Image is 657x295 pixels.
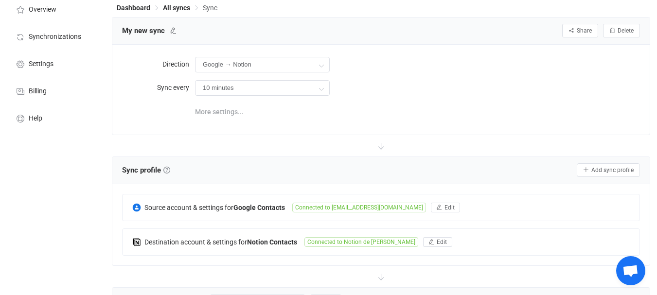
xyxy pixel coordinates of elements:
span: Dashboard [117,4,150,12]
span: Add sync profile [591,167,634,174]
span: All syncs [163,4,190,12]
span: Sync [203,4,217,12]
a: Settings [5,50,102,77]
span: Delete [618,27,634,34]
a: Synchronizations [5,22,102,50]
span: Overview [29,6,56,14]
button: Add sync profile [577,163,640,177]
button: Edit [423,237,452,247]
span: Destination account & settings for [144,238,247,246]
span: Settings [29,60,53,68]
button: Edit [431,203,460,212]
span: More settings... [195,102,244,121]
span: My new sync [122,23,165,38]
span: Edit [437,239,447,245]
a: Help [5,104,102,131]
div: Breadcrumb [117,4,217,11]
div: Open chat [616,256,645,285]
span: Connected to Notion de [PERSON_NAME] [304,237,418,247]
img: notion.png [132,238,141,246]
b: Notion Contacts [247,238,297,246]
span: Synchronizations [29,33,81,41]
span: Edit [444,204,455,211]
input: Model [195,80,330,96]
a: Billing [5,77,102,104]
img: google-contacts.png [132,203,141,212]
span: Sync profile [122,163,170,177]
input: Model [195,57,330,72]
button: Share [562,24,598,37]
span: Billing [29,87,47,95]
span: Connected to [EMAIL_ADDRESS][DOMAIN_NAME] [292,203,426,212]
span: Source account & settings for [144,204,233,211]
label: Sync every [122,78,195,97]
span: Share [577,27,592,34]
b: Google Contacts [233,204,285,211]
label: Direction [122,54,195,74]
span: Help [29,115,42,122]
button: Delete [603,24,640,37]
